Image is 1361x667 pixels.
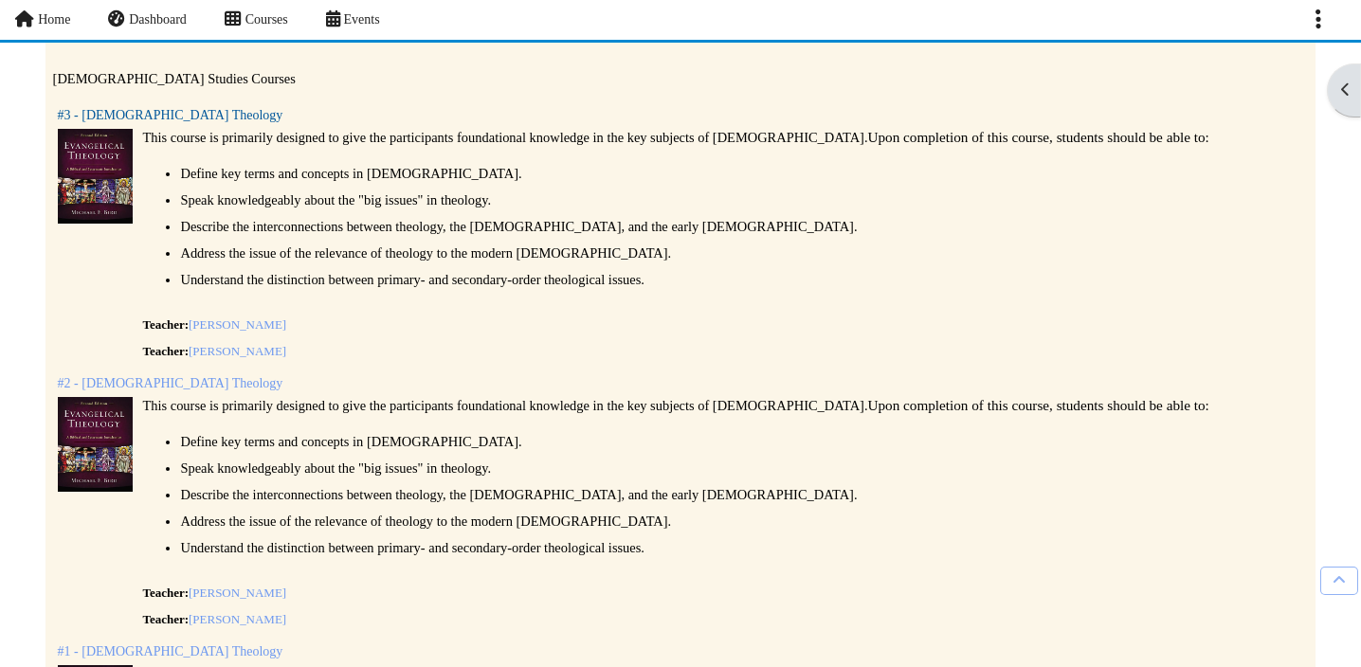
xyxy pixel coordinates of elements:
[58,108,283,122] a: #3 - [DEMOGRAPHIC_DATA] Theology
[180,266,1303,293] li: Understand the distinction between primary- and secondary-order theological issues.
[868,129,1209,145] span: Upon completion of this course, students should be able to:
[344,12,380,27] span: Events
[38,12,70,27] span: Home
[189,344,286,358] a: [PERSON_NAME]
[180,428,1303,455] li: Define key terms and concepts in [DEMOGRAPHIC_DATA].
[1316,8,1321,30] i: Actions menu
[180,213,1303,240] li: Describe the interconnections between theology, the [DEMOGRAPHIC_DATA], and the early [DEMOGRAPHI...
[180,240,1303,266] li: Address the issue of the relevance of theology to the modern [DEMOGRAPHIC_DATA].
[142,586,189,600] span: Teacher:
[180,187,1303,213] li: Speak knowledgeably about the "big issues" in theology.
[189,612,286,626] a: [PERSON_NAME]
[142,344,189,358] span: Teacher:
[129,12,187,27] span: Dashboard
[180,534,1303,561] li: Understand the distinction between primary- and secondary-order theological issues.
[245,12,288,27] span: Courses
[180,455,1303,481] li: Speak knowledgeably about the "big issues" in theology.
[180,481,1303,508] li: Describe the interconnections between theology, the [DEMOGRAPHIC_DATA], and the early [DEMOGRAPHI...
[142,129,1303,146] p: This course is primarily designed to give the participants foundational knowledge in the key subj...
[58,376,283,390] a: #2 - [DEMOGRAPHIC_DATA] Theology
[53,71,1309,87] p: [DEMOGRAPHIC_DATA] Studies Courses
[189,586,286,600] a: [PERSON_NAME]
[189,317,286,332] a: [PERSON_NAME]
[142,612,189,626] span: Teacher:
[142,317,189,332] span: Teacher:
[142,397,1303,414] p: This course is primarily designed to give the participants foundational knowledge in the key subj...
[180,160,1303,187] li: Define key terms and concepts in [DEMOGRAPHIC_DATA].
[868,397,1209,413] span: Upon completion of this course, students should be able to:
[58,644,283,658] a: #1 - [DEMOGRAPHIC_DATA] Theology
[180,508,1303,534] li: Address the issue of the relevance of theology to the modern [DEMOGRAPHIC_DATA].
